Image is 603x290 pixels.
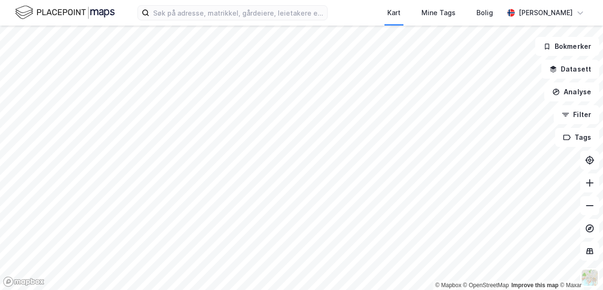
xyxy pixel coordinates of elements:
[541,60,599,79] button: Datasett
[3,276,45,287] a: Mapbox homepage
[463,282,509,289] a: OpenStreetMap
[556,245,603,290] div: Kontrollprogram for chat
[554,105,599,124] button: Filter
[476,7,493,18] div: Bolig
[519,7,573,18] div: [PERSON_NAME]
[535,37,599,56] button: Bokmerker
[387,7,401,18] div: Kart
[421,7,456,18] div: Mine Tags
[512,282,558,289] a: Improve this map
[15,4,115,21] img: logo.f888ab2527a4732fd821a326f86c7f29.svg
[544,82,599,101] button: Analyse
[149,6,327,20] input: Søk på adresse, matrikkel, gårdeiere, leietakere eller personer
[555,128,599,147] button: Tags
[435,282,461,289] a: Mapbox
[556,245,603,290] iframe: Chat Widget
